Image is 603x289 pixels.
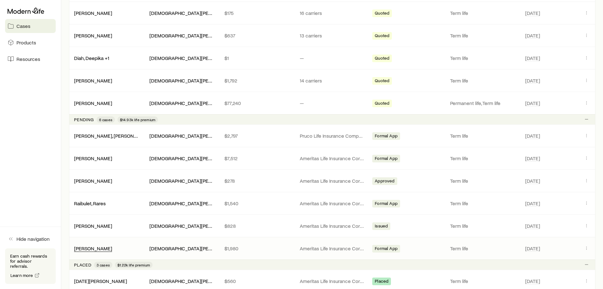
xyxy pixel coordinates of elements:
[224,223,290,229] p: $828
[149,100,215,107] div: [DEMOGRAPHIC_DATA][PERSON_NAME]
[224,10,290,16] p: $175
[300,32,365,39] p: 13 carriers
[375,201,398,207] span: Formal App
[5,36,56,49] a: Products
[149,200,215,207] div: [DEMOGRAPHIC_DATA][PERSON_NAME]
[450,10,515,16] p: Term life
[149,133,215,139] div: [DEMOGRAPHIC_DATA][PERSON_NAME]
[74,77,112,83] a: [PERSON_NAME]
[5,232,56,246] button: Hide navigation
[149,155,215,162] div: [DEMOGRAPHIC_DATA][PERSON_NAME]
[99,117,112,122] span: 6 cases
[525,133,540,139] span: [DATE]
[5,248,56,284] div: Earn cash rewards for advisor referrals.Learn more
[300,178,365,184] p: Ameritas Life Insurance Corp. (Ameritas)
[224,178,290,184] p: $278
[74,200,106,207] div: Raibulet, Rares
[74,178,112,184] a: [PERSON_NAME]
[450,155,515,161] p: Term life
[74,32,112,38] a: [PERSON_NAME]
[450,178,515,184] p: Term life
[450,200,515,207] p: Term life
[300,200,365,207] p: Ameritas Life Insurance Corp. (Ameritas)
[74,178,112,184] div: [PERSON_NAME]
[375,56,389,62] span: Quoted
[74,245,112,251] a: [PERSON_NAME]
[300,155,365,161] p: Ameritas Life Insurance Corp. (Ameritas)
[74,77,112,84] div: [PERSON_NAME]
[224,155,290,161] p: $7,512
[149,245,215,252] div: [DEMOGRAPHIC_DATA][PERSON_NAME]
[149,55,215,62] div: [DEMOGRAPHIC_DATA][PERSON_NAME]
[97,262,110,267] span: 3 cases
[450,100,515,106] p: Permanent life, Term life
[450,223,515,229] p: Term life
[525,200,540,207] span: [DATE]
[300,223,365,229] p: Ameritas Life Insurance Corp. (Ameritas)
[300,55,365,61] p: —
[74,117,94,122] p: Pending
[525,10,540,16] span: [DATE]
[224,55,290,61] p: $1
[74,133,139,139] div: [PERSON_NAME], [PERSON_NAME]
[74,223,112,229] div: [PERSON_NAME]
[74,32,112,39] div: [PERSON_NAME]
[74,200,106,206] a: Raibulet, Rares
[525,223,540,229] span: [DATE]
[149,278,215,285] div: [DEMOGRAPHIC_DATA][PERSON_NAME]
[149,223,215,229] div: [DEMOGRAPHIC_DATA][PERSON_NAME]
[525,155,540,161] span: [DATE]
[74,155,112,162] div: [PERSON_NAME]
[74,278,127,285] div: [DATE][PERSON_NAME]
[375,101,389,107] span: Quoted
[450,55,515,61] p: Term life
[525,278,540,284] span: [DATE]
[300,133,365,139] p: Pruco Life Insurance Company
[10,253,51,269] p: Earn cash rewards for advisor referrals.
[74,100,112,106] a: [PERSON_NAME]
[120,117,155,122] span: $14.93k life premium
[450,32,515,39] p: Term life
[525,32,540,39] span: [DATE]
[117,262,150,267] span: $1.22k life premium
[149,178,215,184] div: [DEMOGRAPHIC_DATA][PERSON_NAME]
[375,246,398,253] span: Formal App
[450,245,515,252] p: Term life
[16,56,40,62] span: Resources
[224,133,290,139] p: $2,797
[525,55,540,61] span: [DATE]
[16,236,50,242] span: Hide navigation
[74,155,112,161] a: [PERSON_NAME]
[224,278,290,284] p: $560
[74,133,152,139] a: [PERSON_NAME], [PERSON_NAME]
[525,178,540,184] span: [DATE]
[450,278,515,284] p: Term life
[149,10,215,16] div: [DEMOGRAPHIC_DATA][PERSON_NAME]
[224,77,290,84] p: $1,792
[74,278,127,284] a: [DATE][PERSON_NAME]
[74,262,91,267] p: Placed
[224,32,290,39] p: $637
[74,10,112,16] a: [PERSON_NAME]
[224,100,290,106] p: $77,240
[450,77,515,84] p: Term life
[5,19,56,33] a: Cases
[224,200,290,207] p: $1,540
[375,279,388,285] span: Placed
[300,100,365,106] p: —
[300,77,365,84] p: 14 carriers
[149,77,215,84] div: [DEMOGRAPHIC_DATA][PERSON_NAME]
[525,77,540,84] span: [DATE]
[375,33,389,40] span: Quoted
[525,100,540,106] span: [DATE]
[300,278,365,284] p: Ameritas Life Insurance Corp. (Ameritas)
[74,55,109,61] a: Diah, Deepika +1
[10,273,33,278] span: Learn more
[525,245,540,252] span: [DATE]
[375,10,389,17] span: Quoted
[16,23,30,29] span: Cases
